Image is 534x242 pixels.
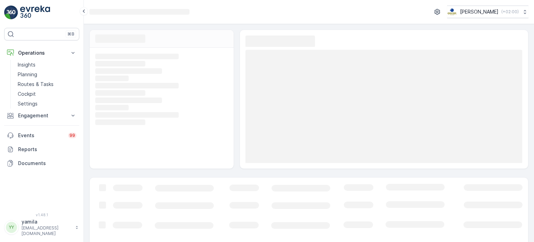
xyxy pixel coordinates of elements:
[18,112,65,119] p: Engagement
[15,60,79,70] a: Insights
[15,89,79,99] a: Cockpit
[4,109,79,123] button: Engagement
[18,91,36,97] p: Cockpit
[15,70,79,79] a: Planning
[18,100,38,107] p: Settings
[18,160,76,167] p: Documents
[70,133,75,138] p: 99
[447,8,457,16] img: basis-logo_rgb2x.png
[4,128,79,142] a: Events99
[4,213,79,217] span: v 1.48.1
[6,222,17,233] div: YY
[18,132,64,139] p: Events
[22,225,72,236] p: [EMAIL_ADDRESS][DOMAIN_NAME]
[4,142,79,156] a: Reports
[4,218,79,236] button: YYyamila[EMAIL_ADDRESS][DOMAIN_NAME]
[18,146,76,153] p: Reports
[4,46,79,60] button: Operations
[67,31,74,37] p: ⌘B
[460,8,499,15] p: [PERSON_NAME]
[18,49,65,56] p: Operations
[15,79,79,89] a: Routes & Tasks
[22,218,72,225] p: yamila
[18,81,54,88] p: Routes & Tasks
[447,6,528,18] button: [PERSON_NAME](+02:00)
[18,71,37,78] p: Planning
[20,6,50,19] img: logo_light-DOdMpM7g.png
[4,6,18,19] img: logo
[18,61,35,68] p: Insights
[501,9,519,15] p: ( +02:00 )
[4,156,79,170] a: Documents
[15,99,79,109] a: Settings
